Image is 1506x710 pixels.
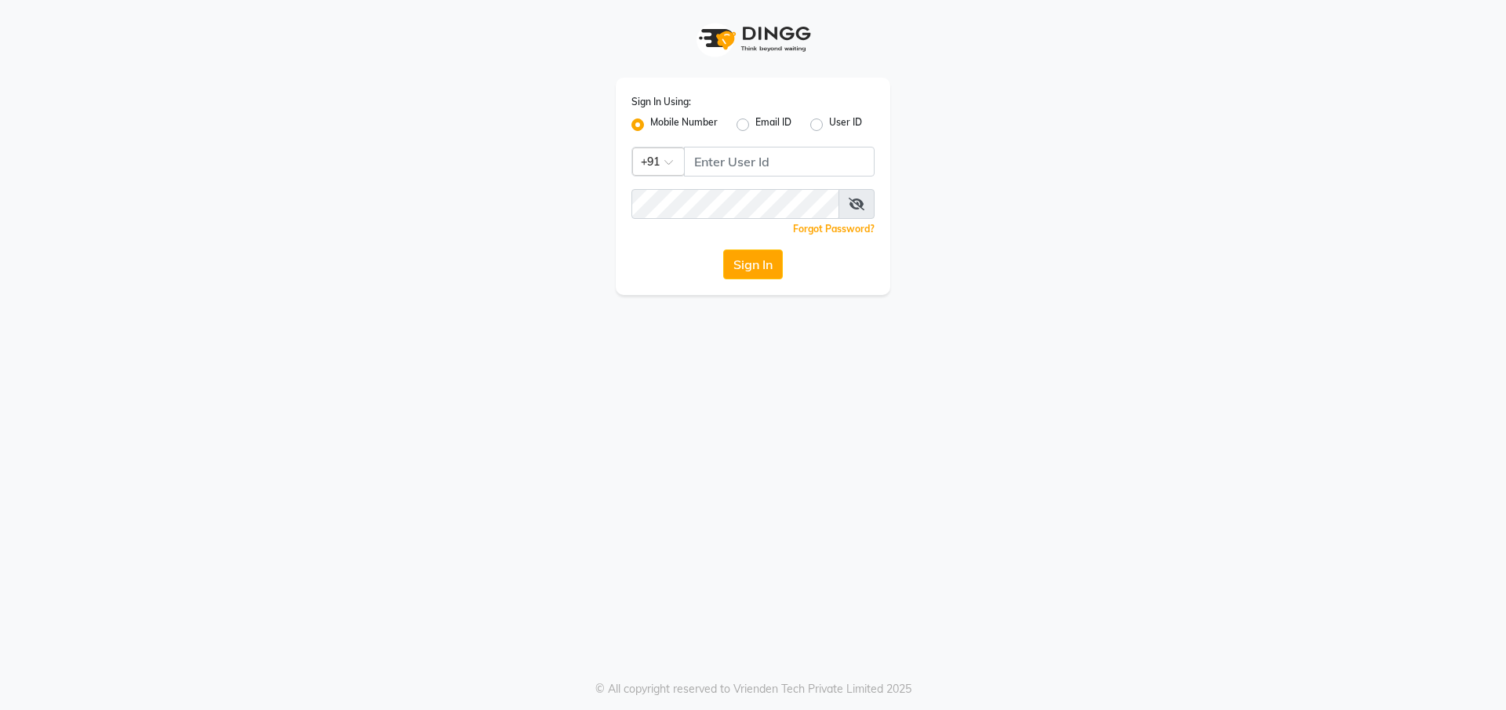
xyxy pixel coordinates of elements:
button: Sign In [723,249,783,279]
input: Username [631,189,839,219]
label: Email ID [755,115,791,134]
input: Username [684,147,875,177]
label: Mobile Number [650,115,718,134]
label: User ID [829,115,862,134]
img: logo1.svg [690,16,816,62]
label: Sign In Using: [631,95,691,109]
a: Forgot Password? [793,223,875,235]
